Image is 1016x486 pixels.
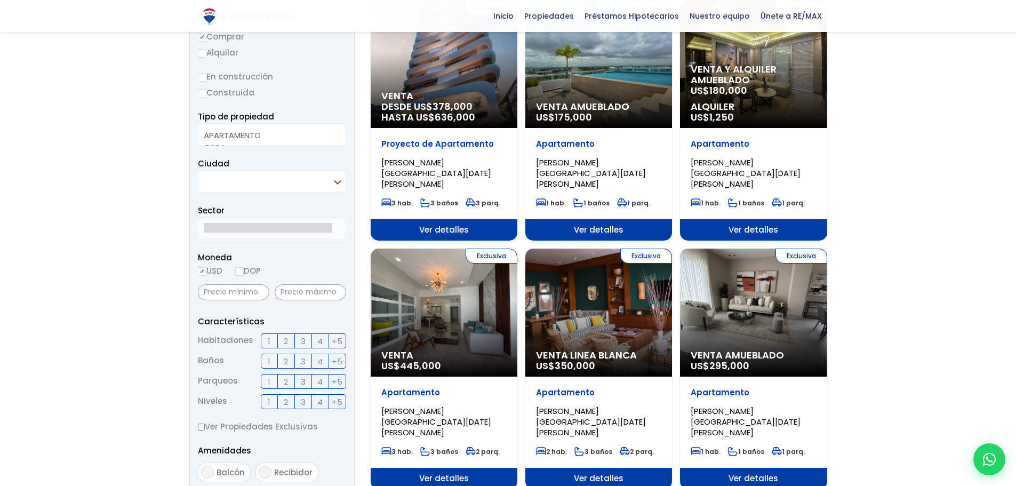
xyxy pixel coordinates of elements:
[381,387,507,398] p: Apartamento
[259,466,271,479] input: Recibidor
[691,139,816,149] p: Apartamento
[691,350,816,361] span: Venta Amueblado
[301,334,306,348] span: 3
[525,219,672,241] span: Ver detalles
[198,158,229,169] span: Ciudad
[435,110,475,124] span: 636,000
[709,359,749,372] span: 295,000
[200,7,219,26] img: Logo de REMAX
[317,334,323,348] span: 4
[684,8,755,24] span: Nuestro equipo
[268,395,270,409] span: 1
[198,73,206,82] input: En construcción
[691,84,747,97] span: US$
[381,91,507,101] span: Venta
[317,395,323,409] span: 4
[198,205,225,216] span: Sector
[536,157,646,189] span: [PERSON_NAME][GEOGRAPHIC_DATA][DATE][PERSON_NAME]
[204,141,332,154] option: CASA
[217,467,245,478] span: Balcón
[198,111,274,122] span: Tipo de propiedad
[433,100,473,113] span: 378,000
[198,394,227,409] span: Niveles
[728,198,764,208] span: 1 baños
[381,447,413,456] span: 3 hab.
[198,424,205,431] input: Ver Propiedades Exclusivas
[555,110,592,124] span: 175,000
[198,315,346,328] p: Características
[198,49,206,58] input: Alquilar
[536,198,566,208] span: 1 hab.
[198,333,253,348] span: Habitaciones
[400,359,441,372] span: 445,000
[466,198,500,208] span: 3 parq.
[204,129,332,141] option: APARTAMENTO
[198,420,346,433] label: Ver Propiedades Exclusivas
[198,46,346,59] label: Alquilar
[284,375,288,388] span: 2
[579,8,684,24] span: Préstamos Hipotecarios
[235,264,261,277] label: DOP
[691,198,721,208] span: 1 hab.
[301,375,306,388] span: 3
[332,334,342,348] span: +5
[536,110,592,124] span: US$
[728,447,764,456] span: 1 baños
[284,395,288,409] span: 2
[198,89,206,98] input: Construida
[198,284,269,300] input: Precio mínimo
[573,198,610,208] span: 1 baños
[775,249,827,264] span: Exclusiva
[317,355,323,368] span: 4
[332,355,342,368] span: +5
[301,395,306,409] span: 3
[317,375,323,388] span: 4
[381,139,507,149] p: Proyecto de Apartamento
[268,334,270,348] span: 1
[691,447,721,456] span: 1 hab.
[709,110,734,124] span: 1,250
[198,267,206,276] input: USD
[466,447,500,456] span: 2 parq.
[332,375,342,388] span: +5
[519,8,579,24] span: Propiedades
[691,359,749,372] span: US$
[198,251,346,264] span: Moneda
[198,264,222,277] label: USD
[772,198,805,208] span: 1 parq.
[709,84,747,97] span: 180,000
[198,444,346,457] p: Amenidades
[381,359,441,372] span: US$
[381,101,507,123] span: DESDE US$
[284,355,288,368] span: 2
[381,157,491,189] span: [PERSON_NAME][GEOGRAPHIC_DATA][DATE][PERSON_NAME]
[381,112,507,123] span: HASTA US$
[274,467,313,478] span: Recibidor
[198,354,224,369] span: Baños
[268,355,270,368] span: 1
[198,33,206,42] input: Comprar
[301,355,306,368] span: 3
[691,110,734,124] span: US$
[466,249,517,264] span: Exclusiva
[268,375,270,388] span: 1
[275,284,346,300] input: Precio máximo
[284,334,288,348] span: 2
[691,157,801,189] span: [PERSON_NAME][GEOGRAPHIC_DATA][DATE][PERSON_NAME]
[381,198,413,208] span: 3 hab.
[691,64,816,85] span: Venta y alquiler amueblado
[235,267,244,276] input: DOP
[536,405,646,438] span: [PERSON_NAME][GEOGRAPHIC_DATA][DATE][PERSON_NAME]
[691,101,816,112] span: Alquiler
[620,447,654,456] span: 2 parq.
[198,30,346,43] label: Comprar
[198,374,238,389] span: Parqueos
[772,447,805,456] span: 1 parq.
[536,359,595,372] span: US$
[536,139,661,149] p: Apartamento
[381,350,507,361] span: Venta
[536,447,567,456] span: 2 hab.
[381,405,491,438] span: [PERSON_NAME][GEOGRAPHIC_DATA][DATE][PERSON_NAME]
[536,387,661,398] p: Apartamento
[371,219,517,241] span: Ver detalles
